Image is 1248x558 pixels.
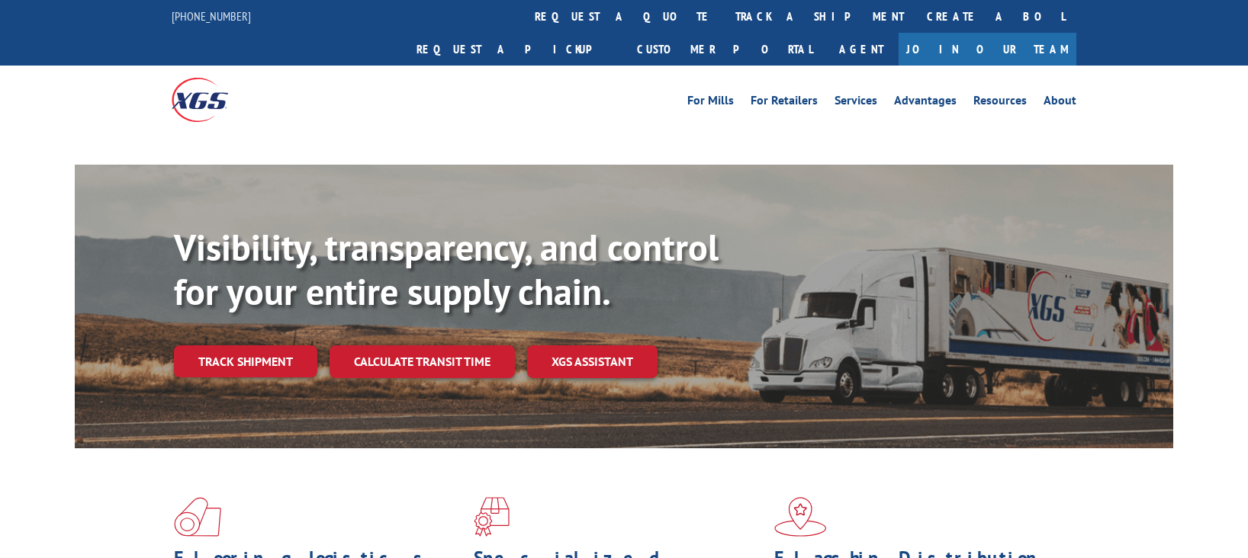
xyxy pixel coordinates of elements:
[973,95,1027,111] a: Resources
[751,95,818,111] a: For Retailers
[835,95,877,111] a: Services
[174,497,221,537] img: xgs-icon-total-supply-chain-intelligence-red
[174,223,719,315] b: Visibility, transparency, and control for your entire supply chain.
[894,95,957,111] a: Advantages
[824,33,899,66] a: Agent
[172,8,251,24] a: [PHONE_NUMBER]
[1044,95,1076,111] a: About
[687,95,734,111] a: For Mills
[626,33,824,66] a: Customer Portal
[899,33,1076,66] a: Join Our Team
[474,497,510,537] img: xgs-icon-focused-on-flooring-red
[174,345,317,377] a: Track shipment
[330,345,515,378] a: Calculate transit time
[405,33,626,66] a: Request a pickup
[527,345,658,378] a: XGS ASSISTANT
[774,497,827,537] img: xgs-icon-flagship-distribution-model-red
